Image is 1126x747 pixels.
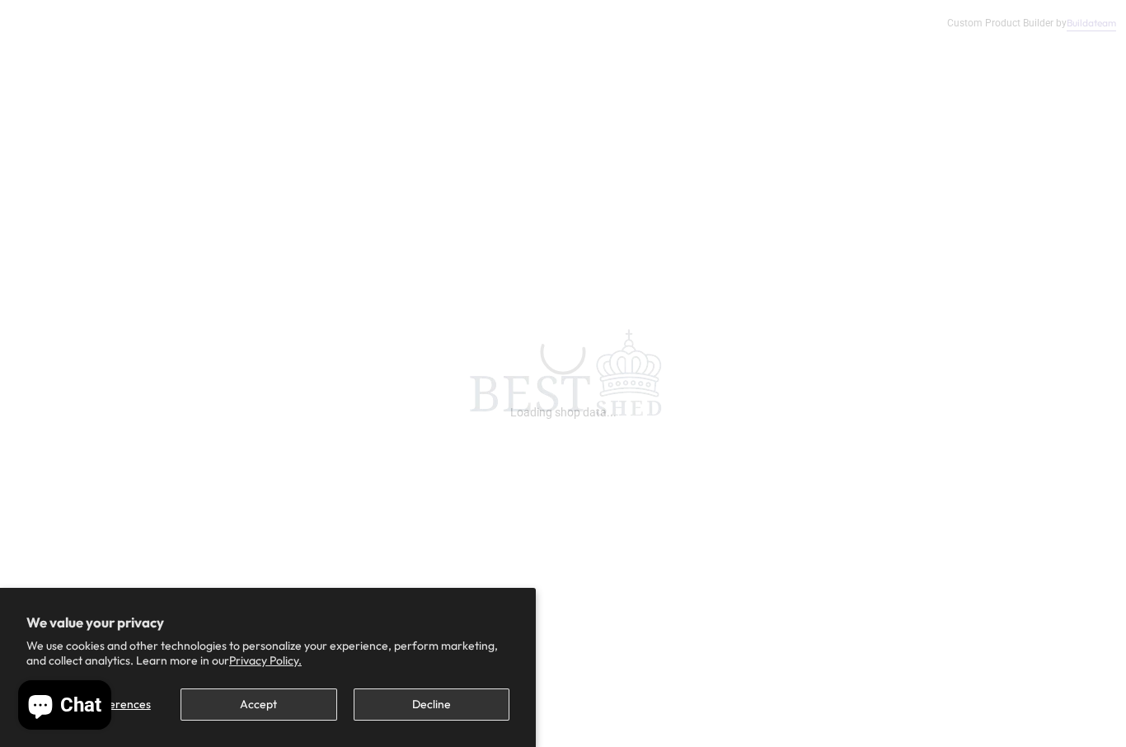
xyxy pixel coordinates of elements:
inbox-online-store-chat: Shopify online store chat [13,680,116,734]
a: Privacy Policy. [229,653,302,668]
button: Accept [181,688,336,721]
h2: We value your privacy [26,614,509,631]
button: Decline [354,688,509,721]
p: We use cookies and other technologies to personalize your experience, perform marketing, and coll... [26,638,509,668]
